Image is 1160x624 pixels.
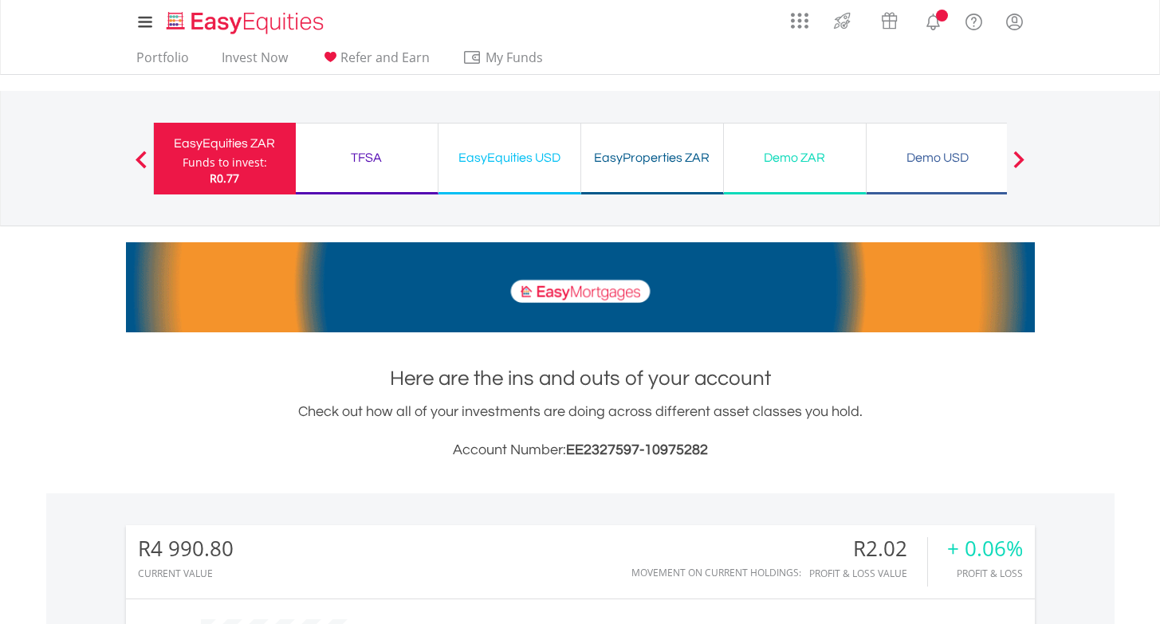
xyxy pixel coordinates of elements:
[314,49,436,74] a: Refer and Earn
[913,4,954,36] a: Notifications
[566,442,708,457] span: EE2327597-10975282
[462,47,567,68] span: My Funds
[733,147,856,169] div: Demo ZAR
[448,147,571,169] div: EasyEquities USD
[138,568,234,579] div: CURRENT VALUE
[163,10,330,36] img: EasyEquities_Logo.png
[866,4,913,33] a: Vouchers
[183,155,267,171] div: Funds to invest:
[947,537,1023,560] div: + 0.06%
[126,401,1035,461] div: Check out how all of your investments are doing across different asset classes you hold.
[138,537,234,560] div: R4 990.80
[1003,159,1035,175] button: Next
[215,49,294,74] a: Invest Now
[126,242,1035,332] img: EasyMortage Promotion Banner
[125,159,157,175] button: Previous
[947,568,1023,579] div: Profit & Loss
[809,568,927,579] div: Profit & Loss Value
[210,171,239,186] span: R0.77
[876,8,902,33] img: vouchers-v2.svg
[591,147,714,169] div: EasyProperties ZAR
[130,49,195,74] a: Portfolio
[305,147,428,169] div: TFSA
[126,364,1035,393] h1: Here are the ins and outs of your account
[340,49,430,66] span: Refer and Earn
[163,132,286,155] div: EasyEquities ZAR
[994,4,1035,39] a: My Profile
[809,537,927,560] div: R2.02
[781,4,819,29] a: AppsGrid
[876,147,999,169] div: Demo USD
[160,4,330,36] a: Home page
[954,4,994,36] a: FAQ's and Support
[631,567,801,578] div: Movement on Current Holdings:
[829,8,855,33] img: thrive-v2.svg
[126,439,1035,461] h3: Account Number:
[791,12,808,29] img: grid-menu-icon.svg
